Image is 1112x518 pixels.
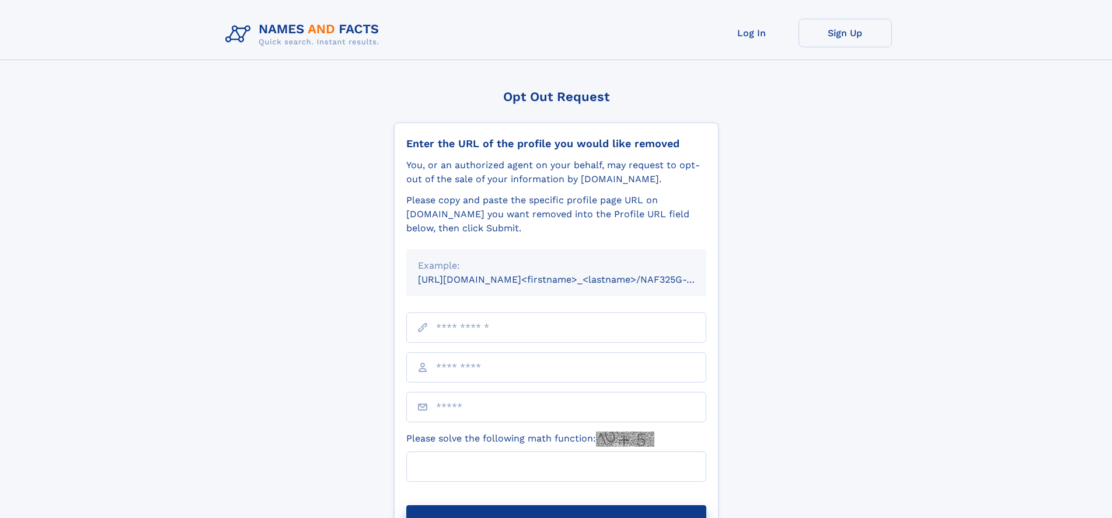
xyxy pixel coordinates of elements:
[394,89,719,104] div: Opt Out Request
[799,19,892,47] a: Sign Up
[406,193,706,235] div: Please copy and paste the specific profile page URL on [DOMAIN_NAME] you want removed into the Pr...
[221,19,389,50] img: Logo Names and Facts
[406,432,654,447] label: Please solve the following math function:
[406,158,706,186] div: You, or an authorized agent on your behalf, may request to opt-out of the sale of your informatio...
[418,274,728,285] small: [URL][DOMAIN_NAME]<firstname>_<lastname>/NAF325G-xxxxxxxx
[705,19,799,47] a: Log In
[406,137,706,150] div: Enter the URL of the profile you would like removed
[418,259,695,273] div: Example:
